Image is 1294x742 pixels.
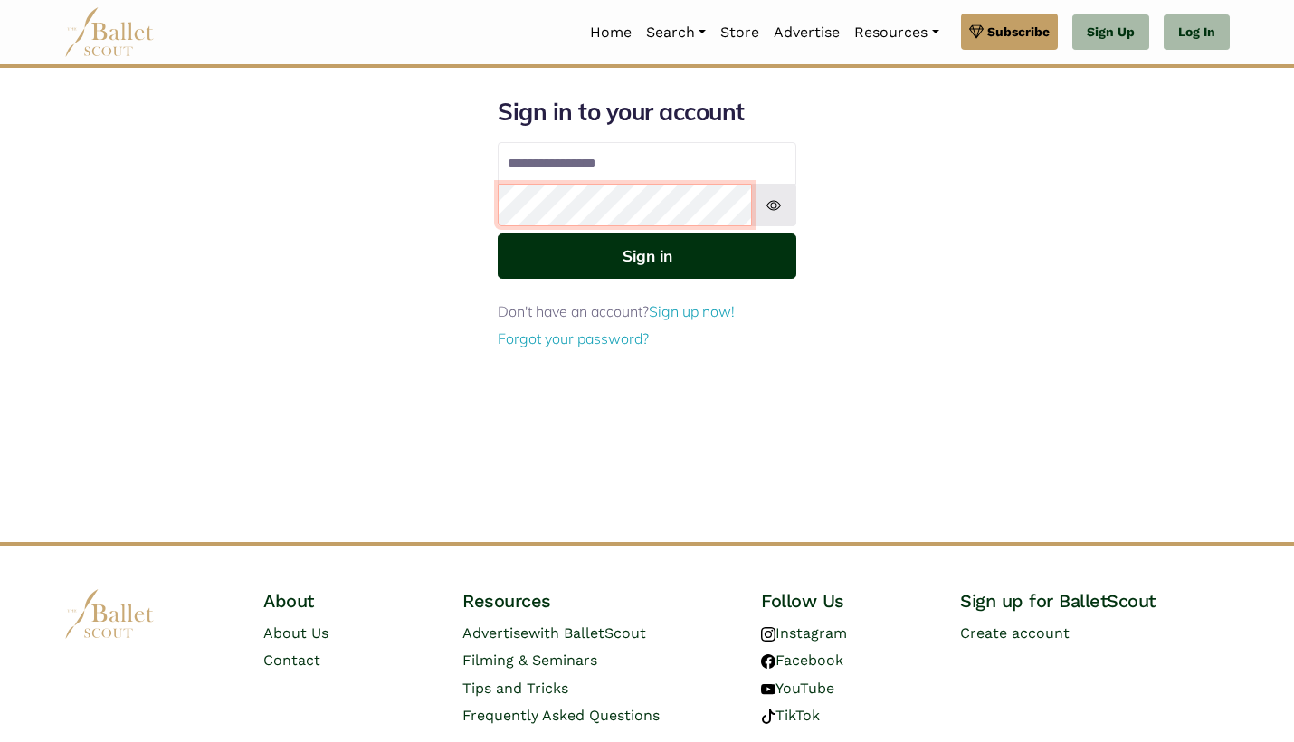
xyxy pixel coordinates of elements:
[960,624,1070,642] a: Create account
[960,589,1230,613] h4: Sign up for BalletScout
[761,680,834,697] a: YouTube
[462,624,646,642] a: Advertisewith BalletScout
[761,682,775,697] img: youtube logo
[462,652,597,669] a: Filming & Seminars
[498,233,796,278] button: Sign in
[498,329,649,347] a: Forgot your password?
[761,707,820,724] a: TikTok
[987,22,1050,42] span: Subscribe
[462,707,660,724] a: Frequently Asked Questions
[263,652,320,669] a: Contact
[761,709,775,724] img: tiktok logo
[498,300,796,324] p: Don't have an account?
[263,589,433,613] h4: About
[761,654,775,669] img: facebook logo
[462,589,732,613] h4: Resources
[713,14,766,52] a: Store
[761,589,931,613] h4: Follow Us
[1072,14,1149,51] a: Sign Up
[263,624,328,642] a: About Us
[969,22,984,42] img: gem.svg
[639,14,713,52] a: Search
[761,627,775,642] img: instagram logo
[1164,14,1230,51] a: Log In
[649,302,735,320] a: Sign up now!
[761,652,843,669] a: Facebook
[961,14,1058,50] a: Subscribe
[528,624,646,642] span: with BalletScout
[462,680,568,697] a: Tips and Tricks
[766,14,847,52] a: Advertise
[498,97,796,128] h1: Sign in to your account
[761,624,847,642] a: Instagram
[847,14,946,52] a: Resources
[583,14,639,52] a: Home
[64,589,155,639] img: logo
